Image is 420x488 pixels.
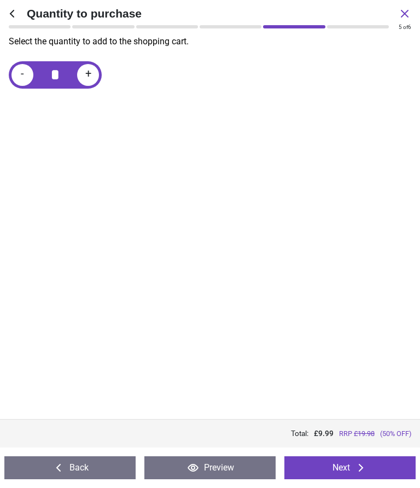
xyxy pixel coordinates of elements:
div: Total: [9,428,411,439]
span: £ [314,428,334,439]
button: Back [4,456,136,479]
button: Next [284,456,416,479]
span: (50% OFF) [380,429,411,439]
p: Select the quantity to add to the shopping cart. [9,36,420,48]
span: + [85,68,91,82]
span: 9.99 [318,429,334,438]
span: - [21,68,24,82]
span: RRP [339,429,375,439]
span: £ 19.98 [354,429,375,438]
span: 5 [399,24,402,30]
span: Quantity to purchase [27,5,398,21]
div: of 6 [399,24,411,31]
button: Preview [144,456,276,479]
